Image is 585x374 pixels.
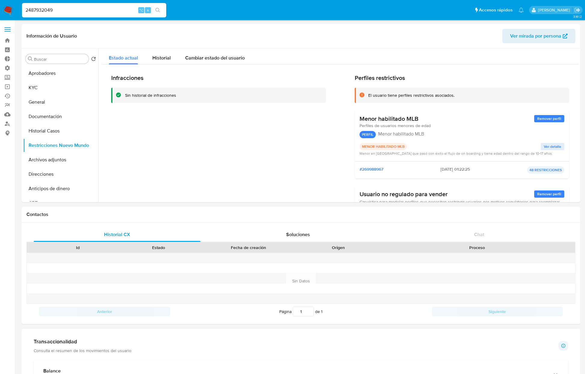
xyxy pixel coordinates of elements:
span: Soluciones [286,231,310,238]
span: Chat [474,231,484,238]
span: Accesos rápidos [479,7,513,13]
a: Salir [574,7,580,13]
h1: Información de Usuario [26,33,77,39]
button: Ver mirada por persona [502,29,575,43]
button: Documentación [23,109,98,124]
button: Buscar [28,56,33,61]
div: Estado [122,245,195,251]
input: Buscar usuario o caso... [22,6,166,14]
button: General [23,95,98,109]
button: CBT [23,196,98,210]
button: Anticipos de dinero [23,181,98,196]
span: Historial CX [104,231,130,238]
span: Página de [279,307,323,316]
button: Anterior [39,307,170,316]
button: Restricciones Nuevo Mundo [23,138,98,153]
button: Aprobadores [23,66,98,81]
button: Direcciones [23,167,98,181]
span: 1 [321,309,323,315]
div: Origen [302,245,375,251]
button: Siguiente [432,307,563,316]
button: search-icon [152,6,164,14]
span: Ver mirada por persona [510,29,561,43]
div: Id [41,245,114,251]
input: Buscar [34,56,86,62]
button: Volver al orden por defecto [91,56,96,63]
span: s [147,7,149,13]
a: Notificaciones [519,8,524,13]
button: KYC [23,81,98,95]
button: Historial Casos [23,124,98,138]
h1: Contactos [26,211,575,217]
div: Proceso [383,245,571,251]
div: Fecha de creación [203,245,294,251]
p: jessica.fukman@mercadolibre.com [538,7,572,13]
span: ⌥ [139,7,143,13]
button: Archivos adjuntos [23,153,98,167]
